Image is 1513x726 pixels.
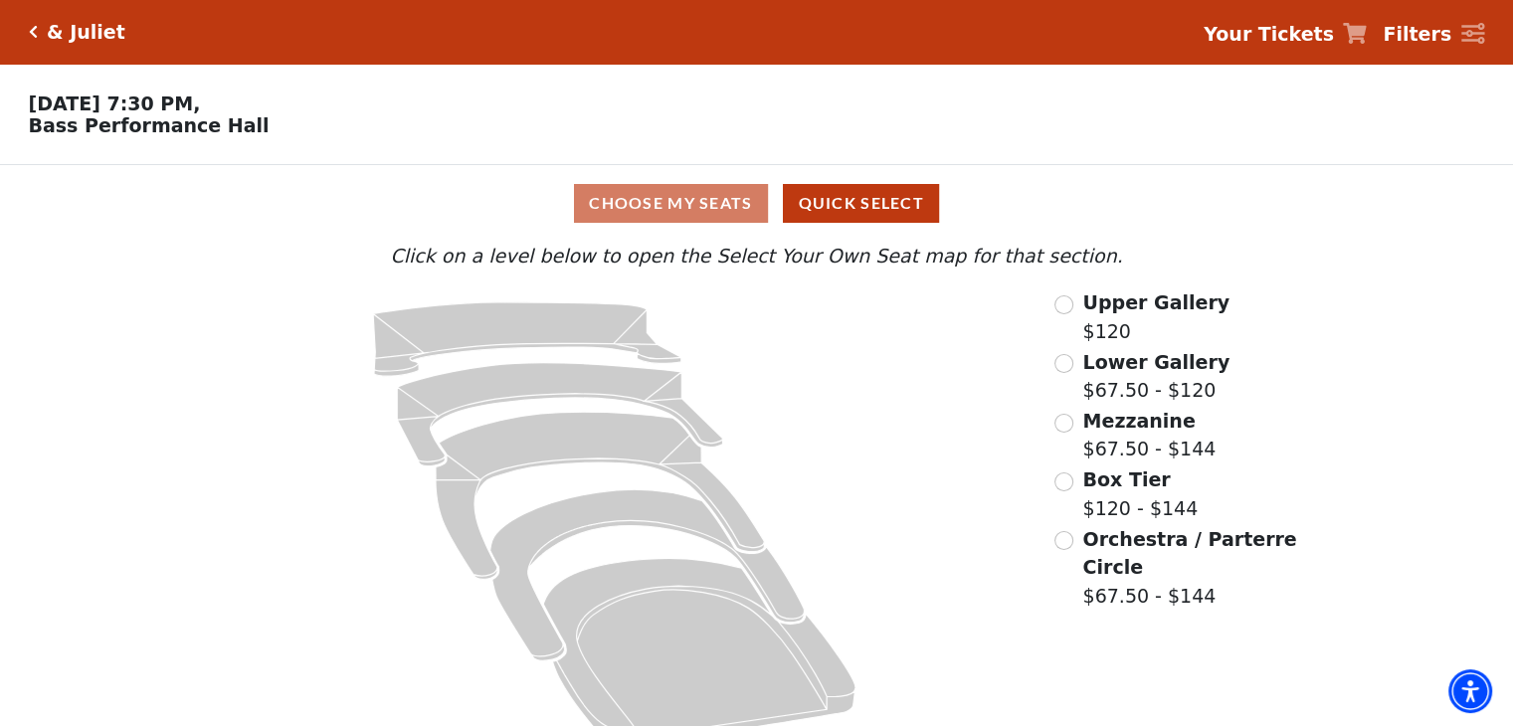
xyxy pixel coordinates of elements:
[1082,348,1229,405] label: $67.50 - $120
[203,242,1309,271] p: Click on a level below to open the Select Your Own Seat map for that section.
[1082,351,1229,373] span: Lower Gallery
[1054,295,1073,314] input: Upper Gallery$120
[783,184,939,223] button: Quick Select
[373,302,681,376] path: Upper Gallery - Seats Available: 163
[1082,525,1299,611] label: $67.50 - $144
[29,25,38,39] a: Click here to go back to filters
[1448,669,1492,713] div: Accessibility Menu
[47,21,125,44] h5: & Juliet
[398,363,723,466] path: Lower Gallery - Seats Available: 131
[1082,291,1229,313] span: Upper Gallery
[1082,528,1296,579] span: Orchestra / Parterre Circle
[1383,20,1484,49] a: Filters
[1082,465,1198,522] label: $120 - $144
[1204,20,1367,49] a: Your Tickets
[1082,468,1170,490] span: Box Tier
[1054,354,1073,373] input: Lower Gallery$67.50 - $120
[1054,472,1073,491] input: Box Tier$120 - $144
[1082,410,1195,432] span: Mezzanine
[1082,407,1216,463] label: $67.50 - $144
[1082,288,1229,345] label: $120
[1383,23,1451,45] strong: Filters
[1054,414,1073,433] input: Mezzanine$67.50 - $144
[1054,531,1073,550] input: Orchestra / Parterre Circle$67.50 - $144
[1204,23,1334,45] strong: Your Tickets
